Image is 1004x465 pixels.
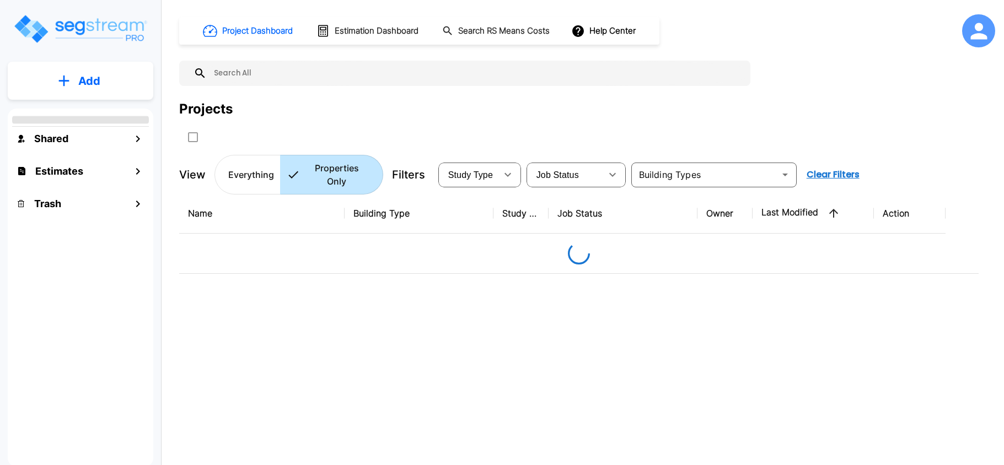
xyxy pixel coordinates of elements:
p: Filters [392,166,425,183]
p: Properties Only [304,161,369,188]
th: Name [179,193,345,234]
div: Projects [179,99,233,119]
div: Select [529,159,602,190]
button: SelectAll [182,126,204,148]
button: Add [8,65,153,97]
h1: Project Dashboard [222,25,293,37]
button: Everything [214,155,281,194]
span: Study Type [448,170,493,180]
button: Properties Only [280,155,383,194]
div: Platform [214,155,383,194]
p: Everything [228,168,274,181]
th: Building Type [345,193,493,234]
th: Study Type [493,193,549,234]
input: Search All [207,61,745,86]
button: Open [777,167,793,182]
p: View [179,166,206,183]
th: Job Status [549,193,697,234]
h1: Search RS Means Costs [458,25,550,37]
h1: Trash [34,196,61,211]
span: Job Status [536,170,579,180]
div: Select [441,159,497,190]
button: Project Dashboard [198,19,299,43]
button: Search RS Means Costs [438,20,556,42]
th: Action [874,193,946,234]
h1: Estimation Dashboard [335,25,418,37]
img: Logo [13,13,148,45]
th: Last Modified [753,193,874,234]
p: Add [78,73,100,89]
h1: Shared [34,131,68,146]
h1: Estimates [35,164,83,179]
button: Estimation Dashboard [312,19,425,42]
th: Owner [697,193,753,234]
button: Help Center [569,20,640,41]
input: Building Types [635,167,775,182]
button: Clear Filters [802,164,864,186]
